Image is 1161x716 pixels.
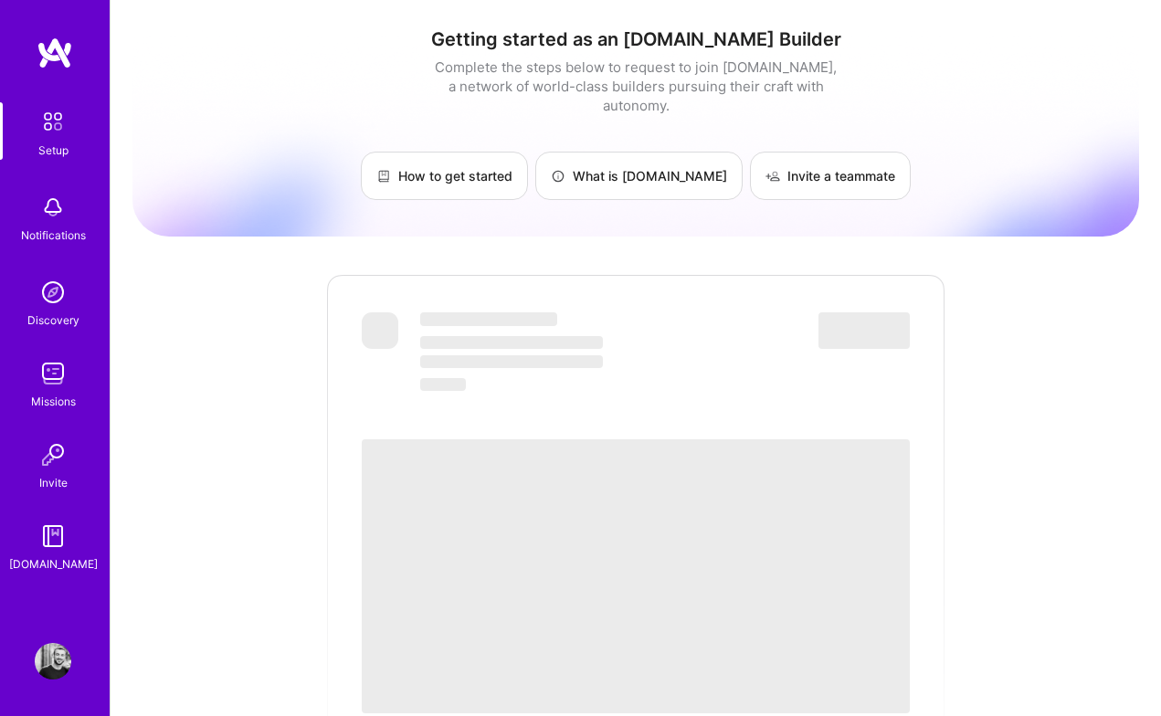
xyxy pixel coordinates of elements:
a: How to get started [361,152,528,200]
img: guide book [35,518,71,554]
span: ‌ [420,378,466,391]
h1: Getting started as an [DOMAIN_NAME] Builder [132,28,1139,50]
a: What is [DOMAIN_NAME] [535,152,743,200]
div: [DOMAIN_NAME] [9,554,98,574]
img: bell [35,189,71,226]
div: Invite [39,473,68,492]
span: ‌ [362,312,398,349]
img: setup [34,102,72,141]
a: User Avatar [30,643,76,679]
img: teamwork [35,355,71,392]
img: Invite a teammate [765,169,780,184]
img: How to get started [376,169,391,184]
img: logo [37,37,73,69]
img: User Avatar [35,643,71,679]
a: Invite a teammate [750,152,911,200]
span: ‌ [362,439,910,713]
span: ‌ [420,355,603,368]
span: ‌ [818,312,910,349]
div: Setup [38,141,69,160]
div: Discovery [27,311,79,330]
span: ‌ [420,336,603,349]
div: Missions [31,392,76,411]
span: ‌ [420,312,557,326]
div: Notifications [21,226,86,245]
img: Invite [35,437,71,473]
div: Complete the steps below to request to join [DOMAIN_NAME], a network of world-class builders purs... [430,58,841,115]
img: What is A.Team [551,169,565,184]
img: discovery [35,274,71,311]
